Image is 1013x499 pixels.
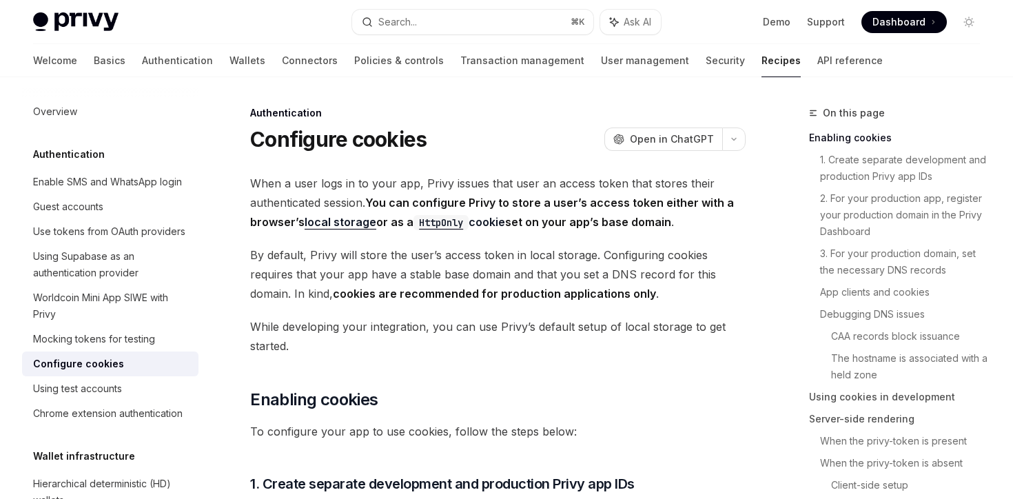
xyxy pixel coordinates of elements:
div: Search... [378,14,417,30]
a: Worldcoin Mini App SIWE with Privy [22,285,198,327]
h5: Authentication [33,146,105,163]
a: App clients and cookies [820,281,991,303]
a: Using test accounts [22,376,198,401]
button: Open in ChatGPT [604,128,722,151]
span: Enabling cookies [250,389,378,411]
a: API reference [817,44,883,77]
span: 1. Create separate development and production Privy app IDs [250,474,635,493]
a: Overview [22,99,198,124]
a: Chrome extension authentication [22,401,198,426]
a: When the privy-token is absent [820,452,991,474]
a: 1. Create separate development and production Privy app IDs [820,149,991,187]
a: When the privy-token is present [820,430,991,452]
a: Enable SMS and WhatsApp login [22,170,198,194]
span: On this page [823,105,885,121]
span: To configure your app to use cookies, follow the steps below: [250,422,746,441]
div: Chrome extension authentication [33,405,183,422]
a: Authentication [142,44,213,77]
strong: You can configure Privy to store a user’s access token either with a browser’s or as a set on you... [250,196,734,230]
div: Authentication [250,106,746,120]
span: When a user logs in to your app, Privy issues that user an access token that stores their authent... [250,174,746,232]
img: light logo [33,12,119,32]
button: Toggle dark mode [958,11,980,33]
a: Use tokens from OAuth providers [22,219,198,244]
a: Transaction management [460,44,584,77]
span: Ask AI [624,15,651,29]
code: HttpOnly [413,215,469,230]
a: Mocking tokens for testing [22,327,198,352]
h1: Configure cookies [250,127,427,152]
h5: Wallet infrastructure [33,448,135,465]
button: Search...⌘K [352,10,593,34]
div: Use tokens from OAuth providers [33,223,185,240]
a: Debugging DNS issues [820,303,991,325]
button: Ask AI [600,10,661,34]
span: By default, Privy will store the user’s access token in local storage. Configuring cookies requir... [250,245,746,303]
div: Enable SMS and WhatsApp login [33,174,182,190]
a: Using Supabase as an authentication provider [22,244,198,285]
a: Basics [94,44,125,77]
a: CAA records block issuance [831,325,991,347]
a: Security [706,44,745,77]
a: 3. For your production domain, set the necessary DNS records [820,243,991,281]
a: Guest accounts [22,194,198,219]
a: HttpOnlycookie [413,215,505,229]
a: Wallets [229,44,265,77]
a: Connectors [282,44,338,77]
span: Open in ChatGPT [630,132,714,146]
a: The hostname is associated with a held zone [831,347,991,386]
a: Enabling cookies [809,127,991,149]
span: Dashboard [872,15,925,29]
a: Configure cookies [22,352,198,376]
div: Using test accounts [33,380,122,397]
span: ⌘ K [571,17,585,28]
a: Client-side setup [831,474,991,496]
a: Server-side rendering [809,408,991,430]
a: Demo [763,15,790,29]
a: Dashboard [861,11,947,33]
div: Overview [33,103,77,120]
div: Using Supabase as an authentication provider [33,248,190,281]
a: Support [807,15,845,29]
div: Configure cookies [33,356,124,372]
a: Using cookies in development [809,386,991,408]
a: 2. For your production app, register your production domain in the Privy Dashboard [820,187,991,243]
span: While developing your integration, you can use Privy’s default setup of local storage to get star... [250,317,746,356]
a: Welcome [33,44,77,77]
div: Guest accounts [33,198,103,215]
a: Policies & controls [354,44,444,77]
a: local storage [305,215,376,230]
div: Mocking tokens for testing [33,331,155,347]
a: Recipes [761,44,801,77]
div: Worldcoin Mini App SIWE with Privy [33,289,190,323]
strong: cookies are recommended for production applications only [333,287,656,301]
a: User management [601,44,689,77]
